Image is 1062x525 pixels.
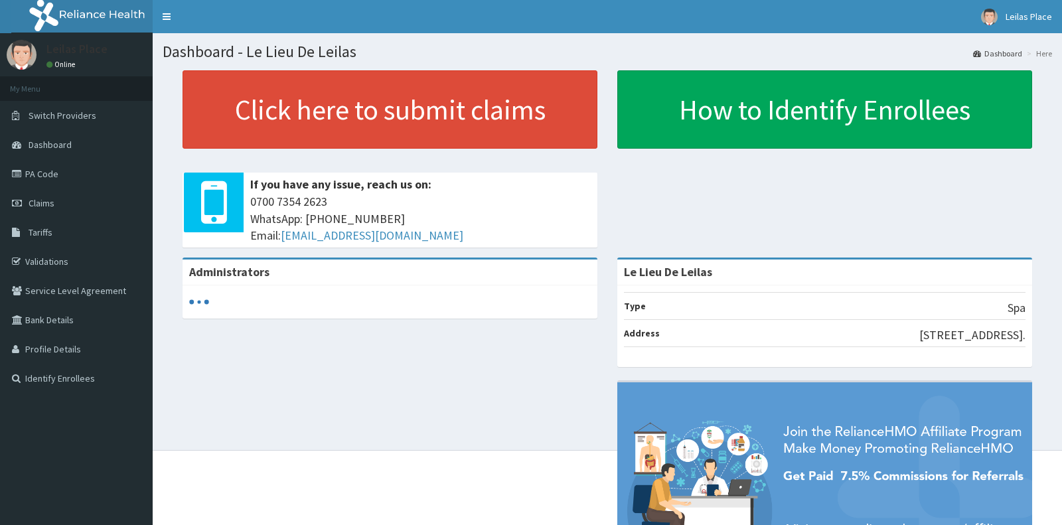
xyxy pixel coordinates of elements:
strong: Le Lieu De Leilas [624,264,712,279]
svg: audio-loading [189,292,209,312]
span: Tariffs [29,226,52,238]
span: Switch Providers [29,110,96,121]
p: Spa [1008,299,1025,317]
img: User Image [7,40,37,70]
span: Leilas Place [1006,11,1052,23]
img: User Image [981,9,998,25]
b: Address [624,327,660,339]
b: Type [624,300,646,312]
a: Dashboard [973,48,1022,59]
p: [STREET_ADDRESS]. [919,327,1025,344]
b: Administrators [189,264,269,279]
h1: Dashboard - Le Lieu De Leilas [163,43,1052,60]
span: 0700 7354 2623 WhatsApp: [PHONE_NUMBER] Email: [250,193,591,244]
span: Claims [29,197,54,209]
span: Dashboard [29,139,72,151]
a: Click here to submit claims [183,70,597,149]
p: Leilas Place [46,43,108,55]
li: Here [1024,48,1052,59]
a: [EMAIL_ADDRESS][DOMAIN_NAME] [281,228,463,243]
b: If you have any issue, reach us on: [250,177,431,192]
a: Online [46,60,78,69]
a: How to Identify Enrollees [617,70,1032,149]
